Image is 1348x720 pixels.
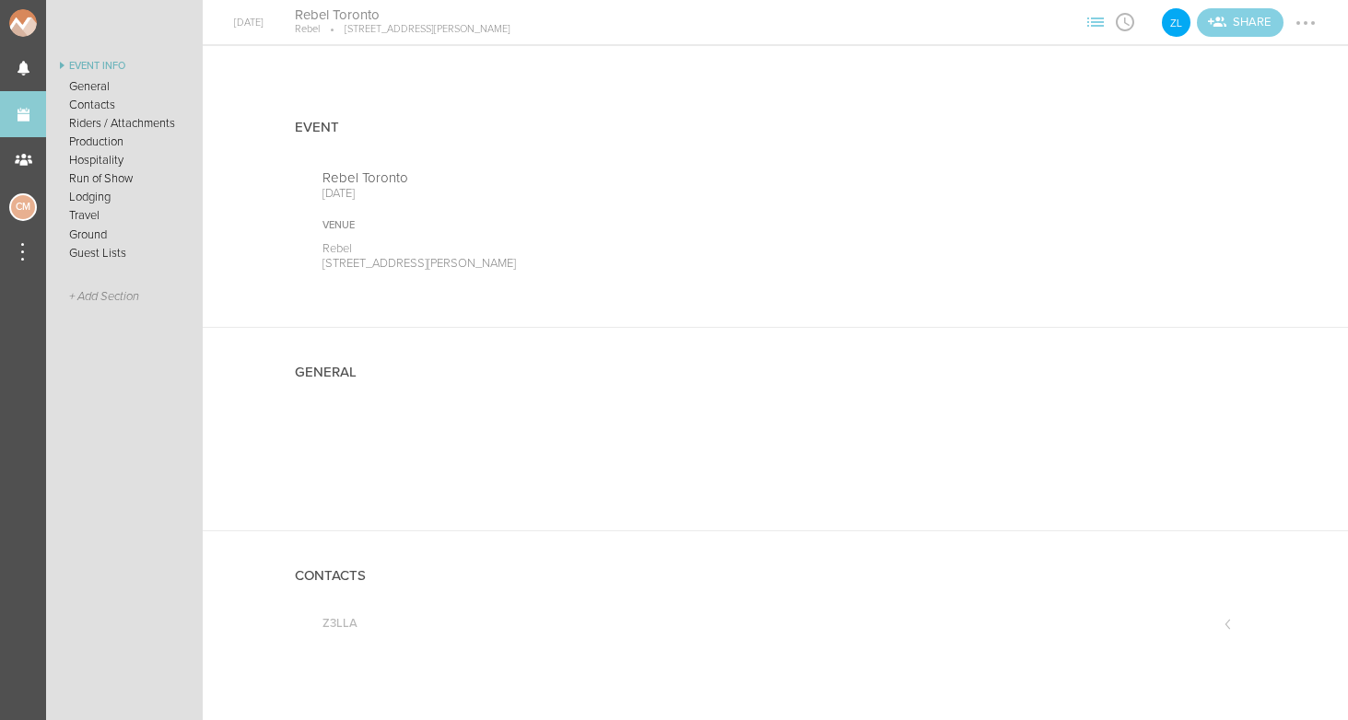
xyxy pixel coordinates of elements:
[46,244,203,262] a: Guest Lists
[322,186,749,201] p: [DATE]
[295,365,357,380] h4: General
[46,151,203,169] a: Hospitality
[322,618,358,630] h5: Z3LLA
[46,96,203,114] a: Contacts
[69,290,139,304] span: + Add Section
[1081,16,1110,27] span: View Sections
[322,256,749,271] p: [STREET_ADDRESS][PERSON_NAME]
[295,23,320,36] p: Rebel
[46,188,203,206] a: Lodging
[46,226,203,244] a: Ground
[1110,16,1140,27] span: View Itinerary
[46,55,203,77] a: Event Info
[1160,6,1192,39] div: Z3LLA
[46,77,203,96] a: General
[322,241,749,256] p: Rebel
[295,120,339,135] h4: Event
[46,114,203,133] a: Riders / Attachments
[9,193,37,221] div: Charlie McGinley
[1197,8,1284,37] a: Invite teams to the Event
[46,206,203,225] a: Travel
[9,9,113,37] img: NOMAD
[46,169,203,188] a: Run of Show
[320,23,510,36] p: [STREET_ADDRESS][PERSON_NAME]
[322,169,749,186] p: Rebel Toronto
[295,568,366,584] h4: Contacts
[1197,8,1284,37] div: Share
[46,133,203,151] a: Production
[295,6,510,24] h4: Rebel Toronto
[322,219,749,232] div: Venue
[1160,6,1192,39] div: ZL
